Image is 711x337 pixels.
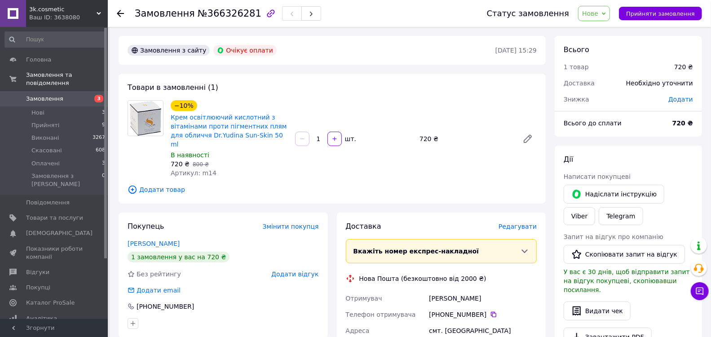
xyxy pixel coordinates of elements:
span: Адреса [346,327,370,334]
b: 720 ₴ [672,120,693,127]
img: Крем освітлюючий кислотний з вітамінами проти пігментних плям для обличчя Dr.Yudina Sun-Skin 50 ml [130,101,162,136]
button: Прийняти замовлення [619,7,702,20]
span: Скасовані [31,146,62,155]
span: Змінити покупця [263,223,319,230]
div: Додати email [136,286,181,295]
span: 9 [102,121,105,129]
span: Оплачені [31,160,60,168]
span: Вкажіть номер експрес-накладної [353,248,479,255]
span: 3 [102,109,105,117]
a: Крем освітлюючий кислотний з вітамінами проти пігментних плям для обличчя Dr.Yudina Sun-Skin 50 ml [171,114,287,148]
a: Редагувати [519,130,537,148]
span: В наявності [171,151,209,159]
div: Повернутися назад [117,9,124,18]
span: Додати [668,96,693,103]
div: [PHONE_NUMBER] [136,302,195,311]
span: Додати товар [128,185,537,195]
button: Скопіювати запит на відгук [564,245,685,264]
span: Знижка [564,96,589,103]
div: [PHONE_NUMBER] [429,310,537,319]
span: Нове [582,10,598,17]
span: Аналітика [26,315,57,323]
button: Надіслати інструкцію [564,185,664,204]
button: Видати чек [564,302,631,320]
span: Показники роботи компанії [26,245,83,261]
a: [PERSON_NAME] [128,240,180,247]
span: Головна [26,56,51,64]
span: Додати відгук [271,270,318,278]
span: 800 ₴ [193,161,209,168]
span: Замовлення з [PERSON_NAME] [31,172,102,188]
span: №366326281 [198,8,261,19]
span: Виконані [31,134,59,142]
span: [DEMOGRAPHIC_DATA] [26,229,93,237]
span: У вас є 30 днів, щоб відправити запит на відгук покупцеві, скопіювавши посилання. [564,268,690,293]
span: Артикул: m14 [171,169,216,177]
div: Замовлення з сайту [128,45,210,56]
span: Нові [31,109,44,117]
span: 720 ₴ [171,160,190,168]
span: 3267 [93,134,105,142]
span: Всього [564,45,589,54]
div: 1 замовлення у вас на 720 ₴ [128,252,230,262]
div: [PERSON_NAME] [427,290,539,306]
a: Viber [564,207,595,225]
span: 608 [96,146,105,155]
div: Статус замовлення [487,9,570,18]
div: 720 ₴ [674,62,693,71]
input: Пошук [4,31,106,48]
a: Telegram [599,207,643,225]
div: Ваш ID: 3638080 [29,13,108,22]
span: 1 товар [564,63,589,71]
span: Прийняті [31,121,59,129]
span: 3 [94,95,103,102]
span: Покупці [26,284,50,292]
span: Всього до сплати [564,120,622,127]
span: 0 [102,172,105,188]
div: −10% [171,100,197,111]
div: Додати email [127,286,181,295]
span: 3 [102,160,105,168]
span: Товари в замовленні (1) [128,83,218,92]
span: Доставка [346,222,381,231]
div: 720 ₴ [416,133,515,145]
span: Прийняти замовлення [626,10,695,17]
span: Повідомлення [26,199,70,207]
span: Телефон отримувача [346,311,416,318]
span: Відгуки [26,268,49,276]
span: Редагувати [499,223,537,230]
span: Дії [564,155,573,164]
button: Чат з покупцем [691,282,709,300]
span: Отримувач [346,295,382,302]
span: Замовлення [26,95,63,103]
span: Товари та послуги [26,214,83,222]
div: Необхідно уточнити [621,73,698,93]
span: Каталог ProSale [26,299,75,307]
span: Без рейтингу [137,270,181,278]
span: 3k.cosmetic [29,5,97,13]
div: Очікує оплати [213,45,277,56]
div: шт. [343,134,357,143]
span: Запит на відгук про компанію [564,233,663,240]
span: Покупець [128,222,164,231]
span: Написати покупцеві [564,173,631,180]
span: Замовлення та повідомлення [26,71,108,87]
span: Замовлення [135,8,195,19]
div: Нова Пошта (безкоштовно від 2000 ₴) [357,274,489,283]
time: [DATE] 15:29 [495,47,537,54]
span: Доставка [564,80,595,87]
